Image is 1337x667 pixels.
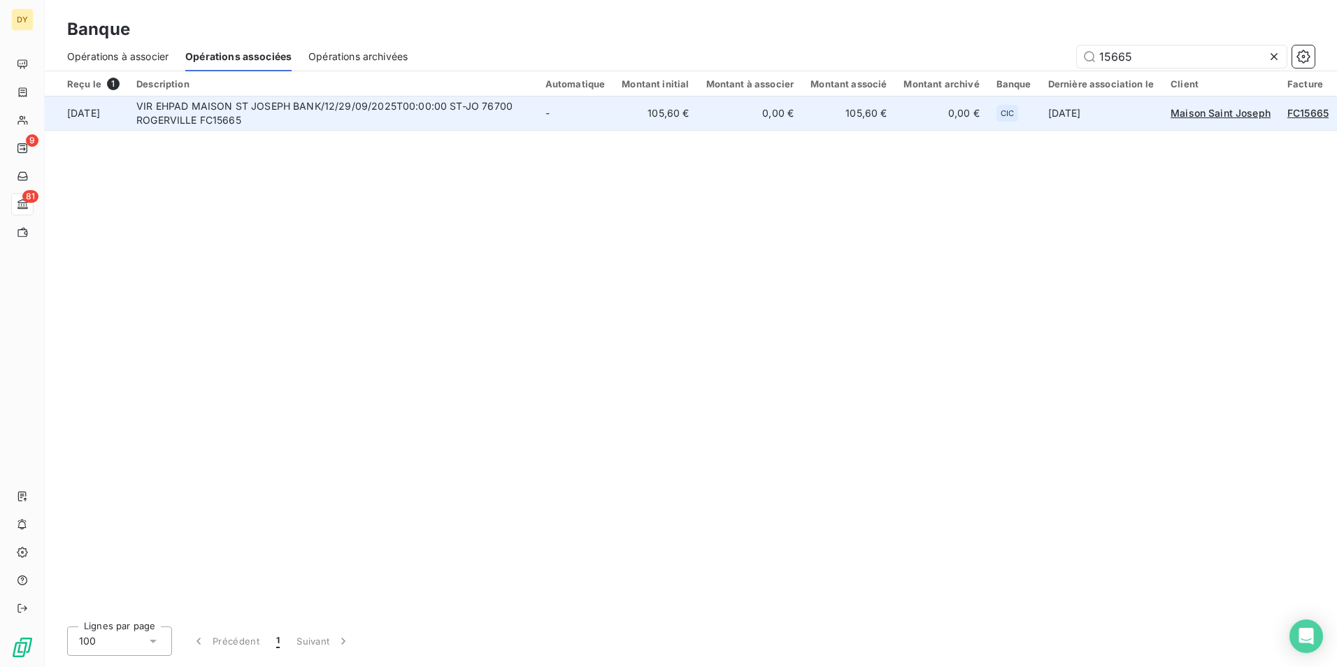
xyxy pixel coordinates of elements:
[613,96,697,130] td: 105,60 €
[136,78,529,89] div: Description
[1048,78,1154,89] div: Dernière association le
[537,96,614,130] td: -
[11,8,34,31] div: DY
[268,626,288,656] button: 1
[1287,106,1329,120] a: FC15665
[79,634,96,648] span: 100
[1287,78,1329,89] div: Facture
[67,50,169,64] span: Opérations à associer
[45,96,128,130] td: [DATE]
[810,78,887,89] div: Montant associé
[1077,45,1287,68] input: Rechercher
[107,78,120,90] span: 1
[67,78,120,90] div: Reçu le
[67,17,130,42] h3: Banque
[128,96,537,130] td: VIR EHPAD MAISON ST JOSEPH BANK/12/29/09/2025T00:00:00 ST-JO 76700 ROGERVILLE FC15665
[698,96,803,130] td: 0,00 €
[622,78,689,89] div: Montant initial
[11,636,34,659] img: Logo LeanPay
[1171,107,1271,119] span: Maison Saint Joseph
[308,50,408,64] span: Opérations archivées
[706,78,794,89] div: Montant à associer
[26,134,38,147] span: 9
[545,78,606,89] div: Automatique
[185,50,292,64] span: Opérations associées
[903,78,979,89] div: Montant archivé
[1171,78,1271,89] div: Client
[276,634,280,648] span: 1
[183,626,268,656] button: Précédent
[1287,107,1329,119] span: FC15665
[288,626,359,656] button: Suivant
[996,78,1031,89] div: Banque
[1040,96,1162,130] td: [DATE]
[895,96,987,130] td: 0,00 €
[1171,106,1271,120] a: Maison Saint Joseph
[1001,109,1014,117] span: CIC
[22,190,38,203] span: 81
[802,96,895,130] td: 105,60 €
[1289,619,1323,653] div: Open Intercom Messenger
